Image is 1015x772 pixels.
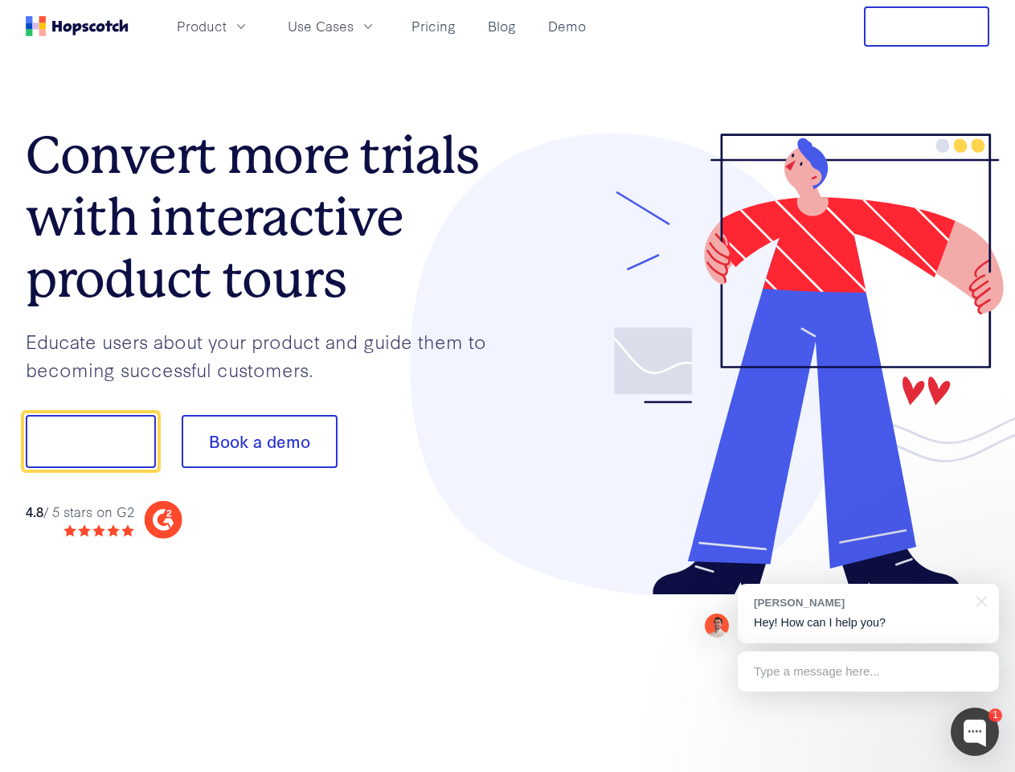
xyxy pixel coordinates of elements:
a: Home [26,16,129,36]
span: Use Cases [288,16,354,36]
div: Type a message here... [738,651,999,692]
div: 1 [988,708,1002,722]
a: Demo [542,13,592,39]
button: Free Trial [864,6,989,47]
a: Blog [481,13,522,39]
button: Book a demo [182,415,338,468]
button: Product [167,13,259,39]
div: / 5 stars on G2 [26,502,134,522]
img: Mark Spera [705,614,729,638]
a: Pricing [405,13,462,39]
button: Use Cases [278,13,386,39]
span: Product [177,16,227,36]
h1: Convert more trials with interactive product tours [26,125,508,310]
p: Educate users about your product and guide them to becoming successful customers. [26,327,508,383]
button: Show me! [26,415,156,468]
p: Hey! How can I help you? [754,614,983,631]
div: [PERSON_NAME] [754,595,967,610]
strong: 4.8 [26,502,43,520]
